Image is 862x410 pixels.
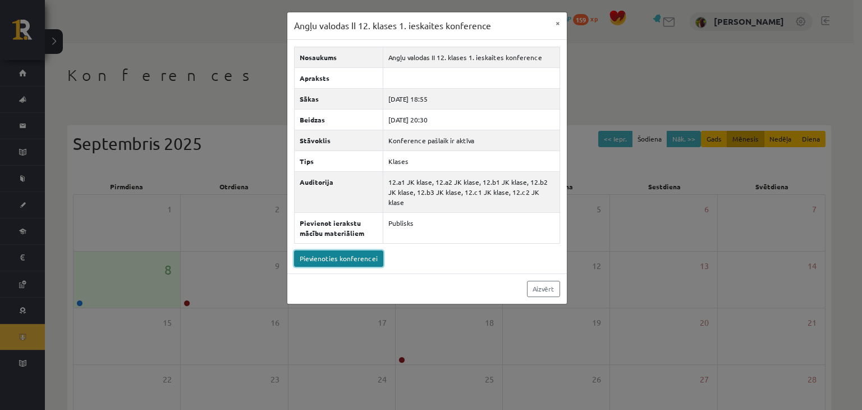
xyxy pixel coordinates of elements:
td: [DATE] 20:30 [383,109,560,130]
a: Aizvērt [527,281,560,297]
td: Klases [383,151,560,171]
td: Konference pašlaik ir aktīva [383,130,560,151]
td: Angļu valodas II 12. klases 1. ieskaites konference [383,47,560,67]
th: Sākas [294,88,383,109]
th: Apraksts [294,67,383,88]
td: Publisks [383,212,560,243]
th: Tips [294,151,383,171]
th: Auditorija [294,171,383,212]
th: Beidzas [294,109,383,130]
td: [DATE] 18:55 [383,88,560,109]
th: Nosaukums [294,47,383,67]
th: Stāvoklis [294,130,383,151]
h3: Angļu valodas II 12. klases 1. ieskaites konference [294,19,491,33]
button: × [549,12,567,34]
th: Pievienot ierakstu mācību materiāliem [294,212,383,243]
td: 12.a1 JK klase, 12.a2 JK klase, 12.b1 JK klase, 12.b2 JK klase, 12.b3 JK klase, 12.c1 JK klase, 1... [383,171,560,212]
a: Pievienoties konferencei [294,250,383,267]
